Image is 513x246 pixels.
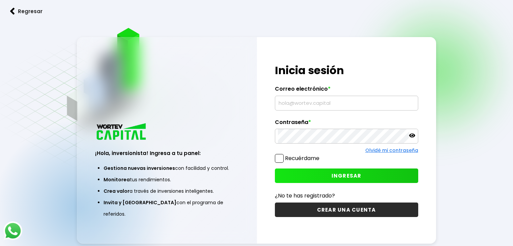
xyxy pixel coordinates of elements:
label: Recuérdame [285,154,319,162]
h1: Inicia sesión [275,62,418,79]
img: flecha izquierda [10,8,15,15]
span: Invita y [GEOGRAPHIC_DATA] [104,199,176,206]
a: ¿No te has registrado?CREAR UNA CUENTA [275,191,418,217]
span: Gestiona nuevas inversiones [104,165,175,172]
label: Contraseña [275,119,418,129]
input: hola@wortev.capital [278,96,415,110]
a: Olvidé mi contraseña [365,147,418,154]
button: CREAR UNA CUENTA [275,203,418,217]
button: INGRESAR [275,168,418,183]
li: con facilidad y control. [104,162,230,174]
span: Crea valor [104,188,130,194]
li: a través de inversiones inteligentes. [104,185,230,197]
span: INGRESAR [332,172,362,179]
p: ¿No te has registrado? [275,191,418,200]
img: logo_wortev_capital [95,122,148,142]
img: logos_whatsapp-icon.242b2217.svg [3,221,22,240]
li: tus rendimientos. [104,174,230,185]
h3: ¡Hola, inversionista! Ingresa a tu panel: [95,149,238,157]
li: con el programa de referidos. [104,197,230,220]
label: Correo electrónico [275,86,418,96]
span: Monitorea [104,176,130,183]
